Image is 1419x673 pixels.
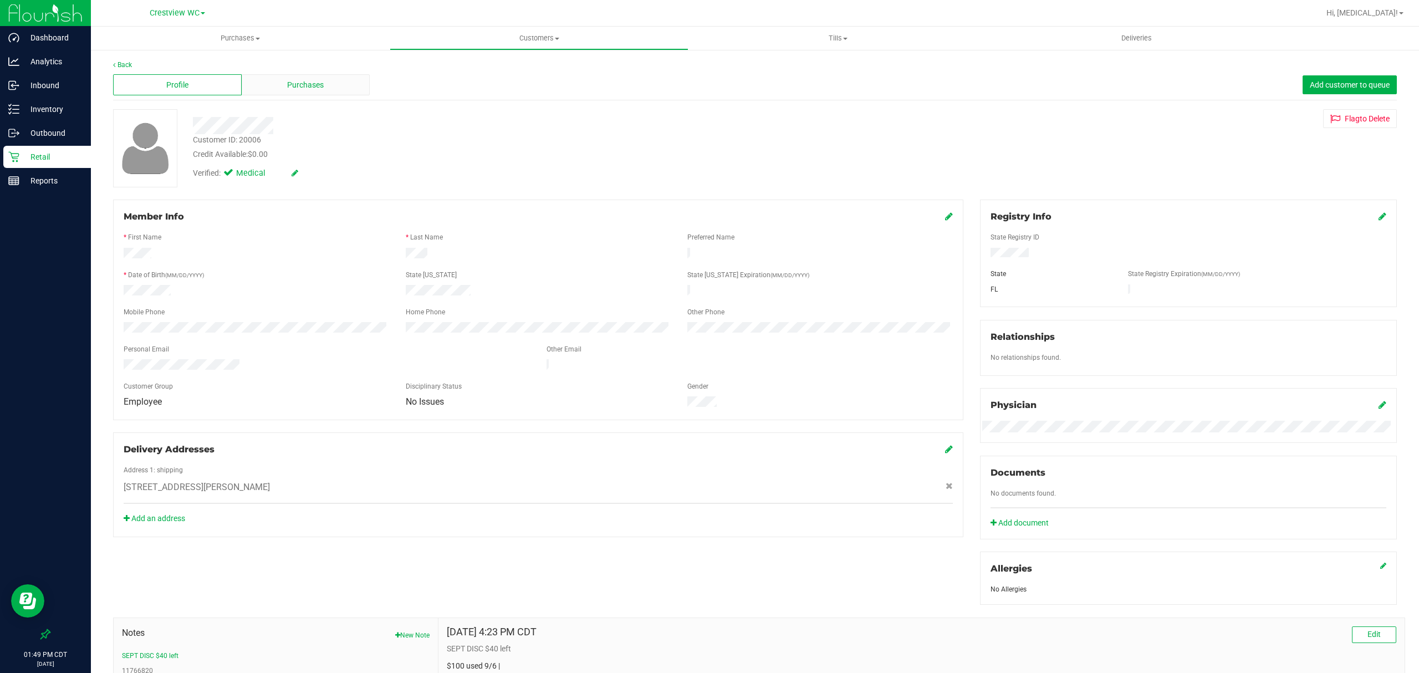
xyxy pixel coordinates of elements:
[982,284,1120,294] div: FL
[395,630,430,640] button: New Note
[406,381,462,391] label: Disciplinary Status
[19,150,86,164] p: Retail
[124,396,162,407] span: Employee
[193,149,826,160] div: Credit Available:
[19,174,86,187] p: Reports
[547,344,581,354] label: Other Email
[688,27,987,50] a: Tills
[687,270,809,280] label: State [US_STATE] Expiration
[5,660,86,668] p: [DATE]
[687,307,724,317] label: Other Phone
[124,211,184,222] span: Member Info
[11,584,44,618] iframe: Resource center
[991,563,1032,574] span: Allergies
[116,120,175,177] img: user-icon.png
[1326,8,1398,17] span: Hi, [MEDICAL_DATA]!
[1367,630,1381,639] span: Edit
[390,27,688,50] a: Customers
[8,128,19,139] inline-svg: Outbound
[406,396,444,407] span: No Issues
[8,104,19,115] inline-svg: Inventory
[991,584,1386,594] div: No Allergies
[406,307,445,317] label: Home Phone
[91,33,390,43] span: Purchases
[19,55,86,68] p: Analytics
[1323,109,1397,128] button: Flagto Delete
[1106,33,1167,43] span: Deliveries
[122,626,430,640] span: Notes
[40,629,51,640] label: Pin the sidebar to full width on large screens
[687,381,708,391] label: Gender
[91,27,390,50] a: Purchases
[124,307,165,317] label: Mobile Phone
[193,167,298,180] div: Verified:
[19,103,86,116] p: Inventory
[165,272,204,278] span: (MM/DD/YYYY)
[236,167,280,180] span: Medical
[166,79,188,91] span: Profile
[390,33,688,43] span: Customers
[124,514,185,523] a: Add an address
[687,232,734,242] label: Preferred Name
[991,467,1045,478] span: Documents
[19,126,86,140] p: Outbound
[287,79,324,91] span: Purchases
[128,270,204,280] label: Date of Birth
[1310,80,1390,89] span: Add customer to queue
[406,270,457,280] label: State [US_STATE]
[991,353,1061,363] label: No relationships found.
[150,8,200,18] span: Crestview WC
[124,444,215,455] span: Delivery Addresses
[991,332,1055,342] span: Relationships
[19,79,86,92] p: Inbound
[447,643,1396,655] p: SEPT DISC $40 left
[113,61,132,69] a: Back
[770,272,809,278] span: (MM/DD/YYYY)
[8,175,19,186] inline-svg: Reports
[8,151,19,162] inline-svg: Retail
[124,381,173,391] label: Customer Group
[447,626,537,638] h4: [DATE] 4:23 PM CDT
[689,33,987,43] span: Tills
[19,31,86,44] p: Dashboard
[124,481,270,494] span: [STREET_ADDRESS][PERSON_NAME]
[1352,626,1396,643] button: Edit
[1128,269,1240,279] label: State Registry Expiration
[982,269,1120,279] div: State
[248,150,268,159] span: $0.00
[5,650,86,660] p: 01:49 PM CDT
[124,465,183,475] label: Address 1: shipping
[8,56,19,67] inline-svg: Analytics
[8,32,19,43] inline-svg: Dashboard
[987,27,1286,50] a: Deliveries
[122,651,178,661] button: SEPT DISC $40 left
[8,80,19,91] inline-svg: Inbound
[1303,75,1397,94] button: Add customer to queue
[410,232,443,242] label: Last Name
[991,400,1037,410] span: Physician
[991,211,1052,222] span: Registry Info
[1201,271,1240,277] span: (MM/DD/YYYY)
[193,134,261,146] div: Customer ID: 20006
[991,517,1054,529] a: Add document
[124,344,169,354] label: Personal Email
[991,232,1039,242] label: State Registry ID
[991,490,1056,497] span: No documents found.
[128,232,161,242] label: First Name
